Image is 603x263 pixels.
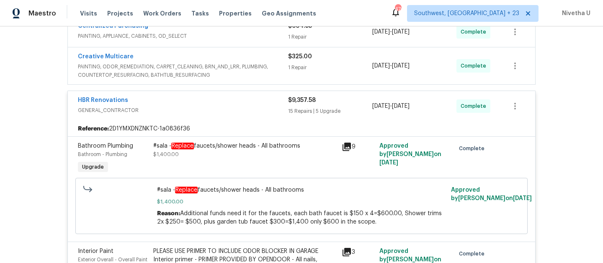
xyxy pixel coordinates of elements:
span: [DATE] [372,29,390,35]
span: $1,400.00 [157,198,446,206]
span: Exterior Overall - Overall Paint [78,257,147,262]
span: #sala - faucets/shower heads - All bathrooms [157,186,446,194]
span: Visits [80,9,97,18]
span: PAINTING, ODOR_REMEDIATION, CARPET_CLEANING, BRN_AND_LRR, PLUMBING, COUNTERTOP_RESURFACING, BATHT... [78,62,288,79]
div: 15 Repairs | 5 Upgrade [288,107,372,115]
span: Interior Paint [78,248,113,254]
span: Complete [461,28,490,36]
div: 3 [342,247,374,257]
a: Creative Multicare [78,54,134,60]
span: Properties [219,9,252,18]
div: 2D1YMXDNZNKTC-1a0836f36 [68,121,535,136]
span: Approved by [PERSON_NAME] on [451,187,532,201]
span: - [372,62,410,70]
span: [DATE] [392,29,410,35]
span: Projects [107,9,133,18]
span: [DATE] [392,63,410,69]
div: 476 [395,5,401,13]
em: Replace [171,143,194,149]
a: HBR Renovations [78,97,128,103]
span: [DATE] [392,103,410,109]
span: [DATE] [372,103,390,109]
span: - [372,28,410,36]
span: Complete [461,62,490,70]
span: GENERAL_CONTRACTOR [78,106,288,115]
span: Bathroom - Plumbing [78,152,127,157]
span: - [372,102,410,110]
span: Reason: [157,211,180,216]
b: Reference: [78,125,109,133]
span: Complete [461,102,490,110]
span: Upgrade [79,163,107,171]
span: Southwest, [GEOGRAPHIC_DATA] + 23 [414,9,519,18]
span: Approved by [PERSON_NAME] on [379,143,441,166]
span: $1,400.00 [153,152,179,157]
span: Complete [459,144,488,153]
div: #sala - faucets/shower heads - All bathrooms [153,142,337,150]
span: [DATE] [513,195,532,201]
span: [DATE] [379,160,398,166]
span: Geo Assignments [262,9,316,18]
div: 9 [342,142,374,152]
div: 1 Repair [288,33,372,41]
span: [DATE] [372,63,390,69]
span: Nivetha U [559,9,590,18]
span: Bathroom Plumbing [78,143,133,149]
span: $9,357.58 [288,97,316,103]
span: PAINTING, APPLIANCE, CABINETS, OD_SELECT [78,32,288,40]
div: 1 Repair [288,63,372,72]
span: Work Orders [143,9,181,18]
span: Additional funds need it for the faucets, each bath faucet is $150 x 4=$600.00, Shower trims 2x $... [157,211,442,225]
span: Maestro [28,9,56,18]
em: Replace [175,187,198,193]
span: Complete [459,250,488,258]
span: Tasks [191,10,209,16]
span: $325.00 [288,54,312,60]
